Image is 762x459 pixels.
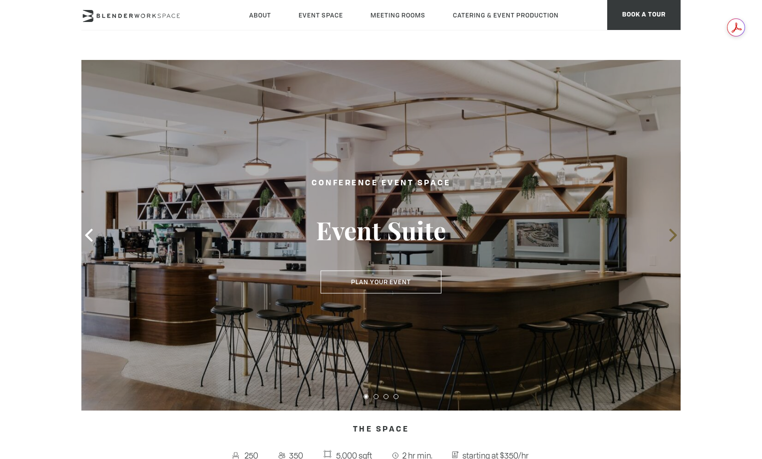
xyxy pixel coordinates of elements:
[81,421,681,440] h4: The Space
[266,177,496,190] h2: Conference Event Space
[266,215,496,246] h3: Event Suite
[321,271,441,294] button: Plan Your Event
